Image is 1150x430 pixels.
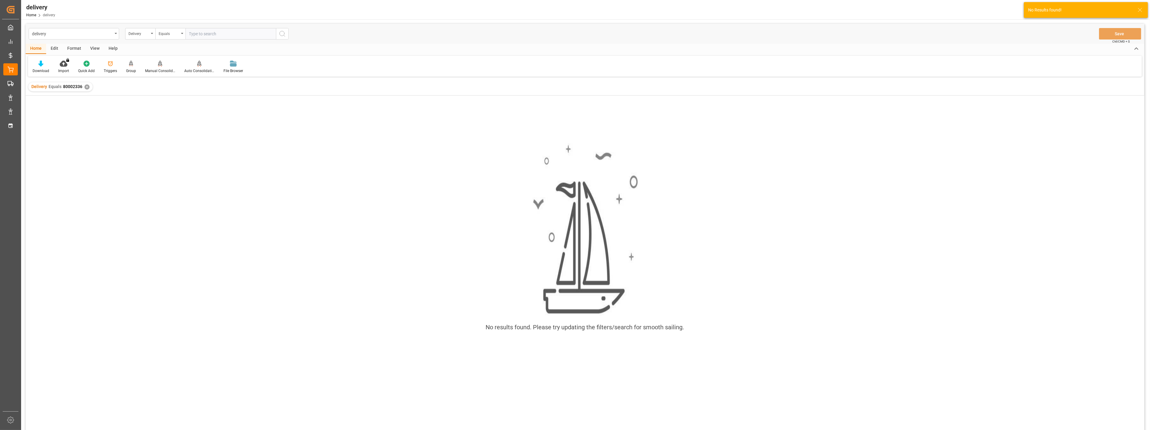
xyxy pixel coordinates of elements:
[84,84,90,90] div: ✕
[155,28,185,40] button: open menu
[26,3,55,12] div: delivery
[49,84,62,89] span: Equals
[128,30,149,36] div: Delivery
[86,44,104,54] div: View
[26,44,46,54] div: Home
[63,84,82,89] span: 80002336
[125,28,155,40] button: open menu
[532,144,638,315] img: smooth_sailing.jpeg
[78,68,95,74] div: Quick Add
[32,30,112,37] div: delivery
[46,44,63,54] div: Edit
[31,84,47,89] span: Delivery
[145,68,175,74] div: Manual Consolidation
[63,44,86,54] div: Format
[185,28,276,40] input: Type to search
[29,28,119,40] button: open menu
[104,44,122,54] div: Help
[486,323,684,332] div: No results found. Please try updating the filters/search for smooth sailing.
[26,13,36,17] a: Home
[184,68,214,74] div: Auto Consolidation
[33,68,49,74] div: Download
[159,30,179,36] div: Equals
[104,68,117,74] div: Triggers
[223,68,243,74] div: File Browser
[276,28,289,40] button: search button
[1028,7,1132,13] div: No Results found!
[1112,39,1130,44] span: Ctrl/CMD + S
[1099,28,1141,40] button: Save
[126,68,136,74] div: Group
